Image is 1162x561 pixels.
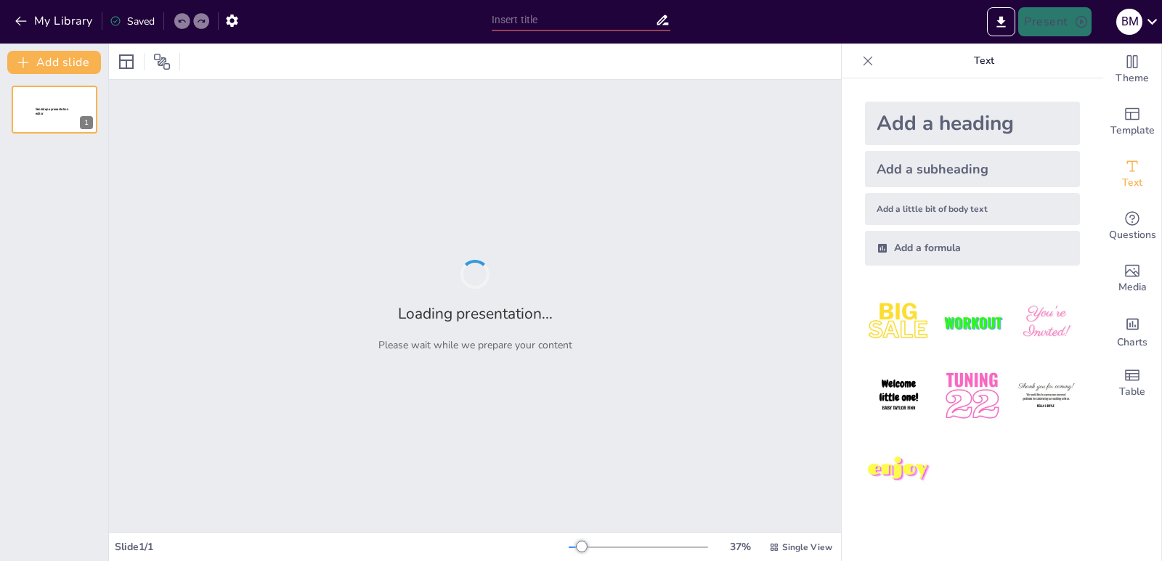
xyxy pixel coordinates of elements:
[115,540,569,554] div: Slide 1 / 1
[1103,96,1161,148] div: Add ready made slides
[865,102,1080,145] div: Add a heading
[1018,7,1091,36] button: Present
[80,116,93,129] div: 1
[1012,289,1080,356] img: 3.jpeg
[865,231,1080,266] div: Add a formula
[879,44,1089,78] p: Text
[865,436,933,504] img: 7.jpeg
[1103,44,1161,96] div: Change the overall theme
[398,303,553,324] h2: Loading presentation...
[36,107,68,115] span: Sendsteps presentation editor
[865,362,933,430] img: 4.jpeg
[1110,123,1155,139] span: Template
[938,289,1006,356] img: 2.jpeg
[865,289,933,356] img: 1.jpeg
[1117,335,1147,351] span: Charts
[153,53,171,70] span: Position
[1116,70,1149,86] span: Theme
[11,9,99,33] button: My Library
[1012,362,1080,430] img: 6.jpeg
[1116,7,1142,36] button: B M
[1103,305,1161,357] div: Add charts and graphs
[782,541,832,553] span: Single View
[1103,148,1161,200] div: Add text boxes
[1116,9,1142,35] div: B M
[865,193,1080,225] div: Add a little bit of body text
[1103,200,1161,253] div: Get real-time input from your audience
[7,51,101,74] button: Add slide
[110,15,155,28] div: Saved
[1122,175,1142,191] span: Text
[378,338,572,352] p: Please wait while we prepare your content
[115,50,138,73] div: Layout
[1119,384,1145,400] span: Table
[12,86,97,134] div: Sendsteps presentation editor1
[1109,227,1156,243] span: Questions
[987,7,1015,36] button: Export to PowerPoint
[938,362,1006,430] img: 5.jpeg
[492,9,656,30] input: Insert title
[1103,357,1161,409] div: Add a table
[1118,279,1147,295] span: Media
[865,151,1080,187] div: Add a subheading
[1103,253,1161,305] div: Add images, graphics, shapes or video
[723,540,757,554] div: 37 %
